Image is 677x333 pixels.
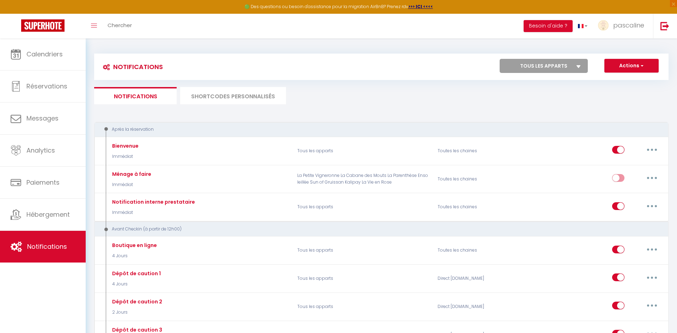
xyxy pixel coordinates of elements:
[27,242,67,251] span: Notifications
[102,14,137,38] a: Chercher
[604,59,659,73] button: Actions
[660,21,669,30] img: logout
[293,141,433,161] p: Tous les apparts
[433,197,526,217] div: Toutes les chaines
[180,87,286,104] li: SHORTCODES PERSONNALISÉS
[110,142,139,150] div: Bienvenue
[110,198,195,206] div: Notification interne prestataire
[110,181,151,188] p: Immédiat
[293,197,433,217] p: Tous les apparts
[293,296,433,317] p: Tous les apparts
[110,209,195,216] p: Immédiat
[110,298,162,306] div: Dépôt de caution 2
[110,253,157,259] p: 4 Jours
[110,153,139,160] p: Immédiat
[293,268,433,289] p: Tous les apparts
[101,126,651,133] div: Après la réservation
[110,170,151,178] div: Ménage à faire
[26,210,70,219] span: Hébergement
[108,21,132,29] span: Chercher
[26,178,60,187] span: Paiements
[21,19,65,32] img: Super Booking
[613,21,644,30] span: pascaline
[26,114,59,123] span: Messages
[26,50,63,58] span: Calendriers
[293,169,433,189] p: La Petite Vigneronne La Cabane des Mouts La Parenthèse Ensoleillée Sun of Gruissan Kalipay La Vie...
[433,296,526,317] div: Direct [DOMAIN_NAME]
[433,169,526,189] div: Toutes les chaines
[433,240,526,261] div: Toutes les chaines
[598,20,609,31] img: ...
[593,14,653,38] a: ... pascaline
[524,20,573,32] button: Besoin d'aide ?
[433,141,526,161] div: Toutes les chaines
[110,241,157,249] div: Boutique en ligne
[26,146,55,155] span: Analytics
[26,82,67,91] span: Réservations
[94,87,177,104] li: Notifications
[110,281,161,288] p: 4 Jours
[110,270,161,277] div: Dépôt de caution 1
[408,4,433,10] a: >>> ICI <<<<
[99,59,163,75] h3: Notifications
[433,268,526,289] div: Direct [DOMAIN_NAME]
[293,240,433,261] p: Tous les apparts
[101,226,651,233] div: Avant Checkin (à partir de 12h00)
[110,309,162,316] p: 2 Jours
